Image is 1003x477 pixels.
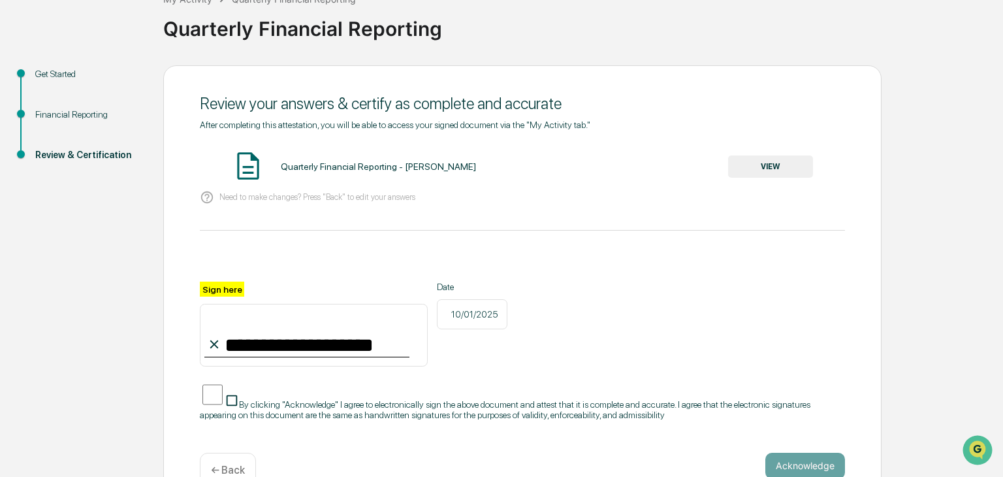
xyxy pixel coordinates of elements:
p: ← Back [211,464,245,476]
input: By clicking "Acknowledge" I agree to electronically sign the above document and attest that it is... [202,382,223,408]
div: Start new chat [44,100,214,113]
a: Powered byPylon [92,221,158,231]
div: Quarterly Financial Reporting - [PERSON_NAME] [281,161,476,172]
div: 🔎 [13,191,24,201]
p: How can we help? [13,27,238,48]
img: 1746055101610-c473b297-6a78-478c-a979-82029cc54cd1 [13,100,37,123]
div: Review your answers & certify as complete and accurate [200,94,845,113]
iframe: Open customer support [961,434,996,469]
div: Get Started [35,67,142,81]
label: Sign here [200,282,244,297]
div: We're available if you need us! [44,113,165,123]
a: 🖐️Preclearance [8,159,89,183]
span: Pylon [130,222,158,231]
div: Quarterly Financial Reporting [163,7,996,41]
label: Date [437,282,507,292]
button: Start new chat [222,104,238,120]
span: After completing this attestation, you will be able to access your signed document via the "My Ac... [200,120,590,130]
button: VIEW [728,156,813,178]
span: Attestations [108,165,162,178]
div: 🗄️ [95,166,105,176]
span: By clicking "Acknowledge" I agree to electronically sign the above document and attest that it is... [200,399,810,420]
p: Need to make changes? Press "Back" to edit your answers [219,192,415,202]
a: 🔎Data Lookup [8,184,88,208]
span: Preclearance [26,165,84,178]
div: Review & Certification [35,148,142,162]
div: 10/01/2025 [437,299,507,329]
img: Document Icon [232,150,264,182]
div: 🖐️ [13,166,24,176]
div: Financial Reporting [35,108,142,122]
a: 🗄️Attestations [89,159,167,183]
span: Data Lookup [26,189,82,203]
